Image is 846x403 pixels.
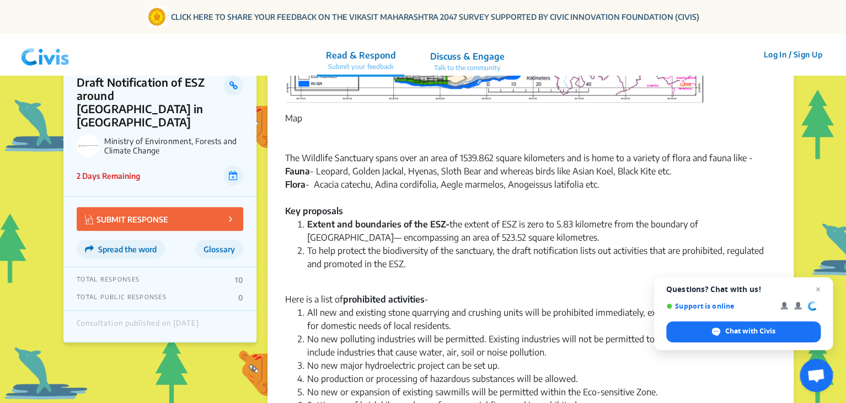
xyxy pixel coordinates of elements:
[307,218,776,244] li: the extent of ESZ is zero to 5.83 kilometre from the boundary of [GEOGRAPHIC_DATA]— encompassing ...
[666,285,821,294] span: Questions? Chat with us!
[77,275,140,284] p: TOTAL RESPONSES
[285,293,776,306] div: Here is a list of -
[666,302,773,310] span: Support is online
[307,385,776,399] li: No new or expansion of existing sawmills will be permitted within the Eco-sensitive Zone.
[756,46,829,63] button: Log In / Sign Up
[195,240,243,258] button: Glossary
[238,293,243,302] p: 0
[147,7,167,26] img: Gom Logo
[307,219,449,230] strong: Extent and boundaries of the ESZ-
[725,326,775,336] span: Chat with Civis
[77,76,224,129] p: Draft Notification of ESZ around [GEOGRAPHIC_DATA] in [GEOGRAPHIC_DATA]
[17,38,74,71] img: navlogo.png
[325,62,395,72] p: Submit your feedback
[77,293,167,302] p: TOTAL PUBLIC RESPONSES
[104,136,243,155] p: Ministry of Environment, Forests and Climate Change
[666,321,821,342] span: Chat with Civis
[307,332,776,359] li: No new polluting industries will be permitted. Existing industries will not be permitted to expan...
[285,178,776,204] div: - Acacia catechu, Adina cordifolia, Aegle marmelos, Anogeissus latifolia etc.
[171,11,699,23] a: CLICK HERE TO SHARE YOUR FEEDBACK ON THE VIKASIT MAHARASHTRA 2047 SURVEY SUPPORTED BY CIVIC INNOV...
[343,294,425,305] strong: prohibited activities
[77,207,243,231] button: SUBMIT RESPONSE
[430,50,504,63] p: Discuss & Engage
[285,151,776,165] div: The Wildlife Sanctuary spans over an area of 1539.862 square kilometers and is home to a variety ...
[285,112,776,125] figcaption: Map
[307,372,776,385] li: No production or processing of hazardous substances will be allowed.
[800,359,833,392] a: Open chat
[85,215,94,224] img: Vector.jpg
[307,359,776,372] li: No new major hydroelectric project can be set up.
[98,245,157,254] span: Spread the word
[430,63,504,73] p: Talk to the community
[285,179,306,190] strong: Flora
[325,49,395,62] p: Read & Respond
[307,306,776,332] li: All new and existing stone quarrying and crushing units will be prohibited immediately, except th...
[235,275,243,284] p: 10
[285,165,776,178] div: - Leopard, Golden Jackal, Hyenas, Sloth Bear and whereas birds like Asian Koel, Black Kite etc.
[285,166,310,177] strong: Fauna
[285,205,343,216] strong: Key proposals
[77,240,165,258] button: Spread the word
[307,244,776,284] li: To help protect the biodiversity of the sanctuary, the draft notification lists out activities th...
[204,245,235,254] span: Glossary
[77,134,100,157] img: Ministry of Environment, Forests and Climate Change logo
[77,319,199,333] div: Consultation published on [DATE]
[77,170,140,182] p: 2 Days Remaining
[85,213,168,225] p: SUBMIT RESPONSE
